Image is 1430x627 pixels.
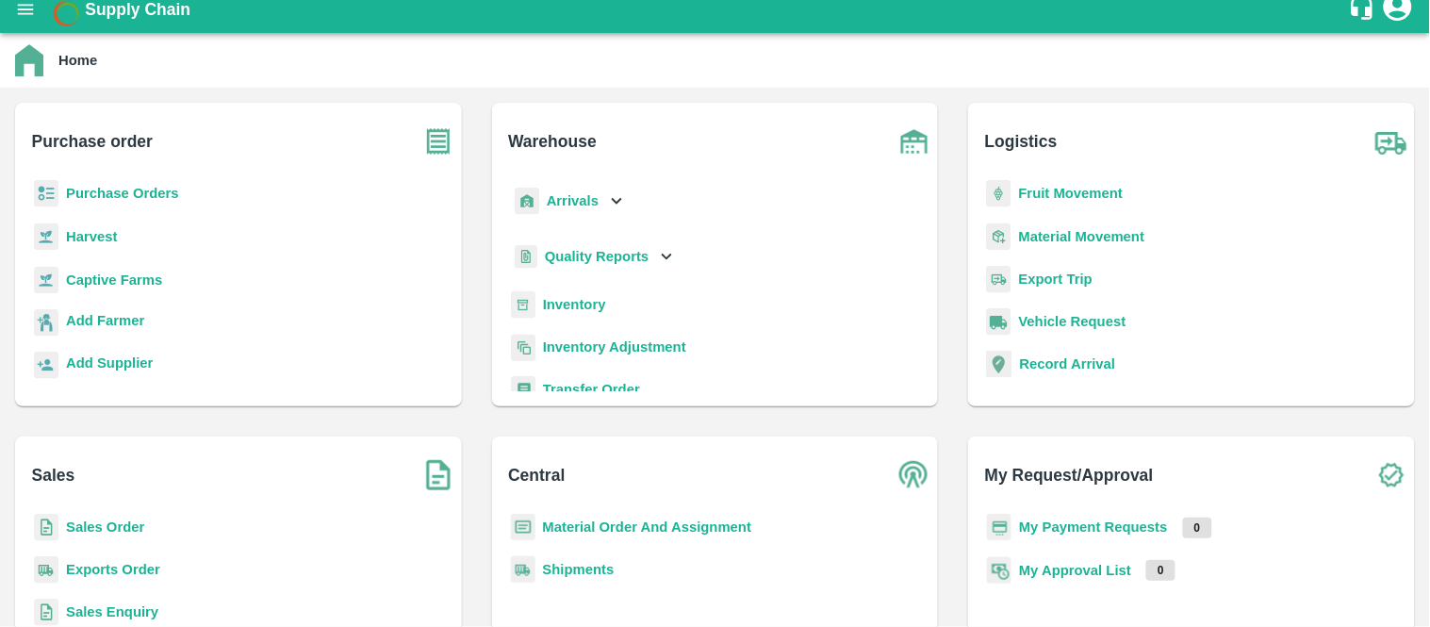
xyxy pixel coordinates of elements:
img: reciept [34,180,58,207]
p: 0 [1183,518,1212,538]
div: Quality Reports [511,238,678,276]
b: Quality Reports [545,249,649,264]
b: Home [58,53,97,68]
img: harvest [34,266,58,294]
a: Vehicle Request [1019,314,1126,329]
a: Sales Order [66,520,144,535]
img: material [987,223,1011,251]
div: Arrivals [511,180,628,223]
img: farmer [34,309,58,337]
img: whArrival [515,188,539,215]
img: inventory [511,334,535,361]
a: Inventory Adjustment [543,339,686,355]
img: purchase [415,118,462,165]
a: Export Trip [1019,272,1093,287]
img: whTransfer [511,376,535,404]
img: home [15,44,43,76]
img: approval [987,556,1011,585]
b: Add Supplier [66,355,153,371]
b: My Request/Approval [985,462,1154,488]
b: Logistics [985,128,1058,155]
img: centralMaterial [511,514,535,541]
a: Harvest [66,229,117,244]
img: delivery [987,266,1011,293]
img: truck [1368,118,1415,165]
a: My Approval List [1019,563,1131,578]
a: Sales Enquiry [66,604,158,619]
img: sales [34,599,58,626]
a: Record Arrival [1020,356,1116,371]
img: supplier [34,352,58,379]
a: Purchase Orders [66,186,179,201]
img: qualityReport [515,245,537,269]
img: soSales [415,452,462,499]
a: Inventory [543,297,606,312]
img: recordArrival [987,351,1012,377]
img: fruit [987,180,1011,207]
b: Add Farmer [66,313,144,328]
img: harvest [34,223,58,251]
a: Material Movement [1019,229,1145,244]
b: Central [508,462,565,488]
img: shipments [511,556,535,584]
a: Fruit Movement [1019,186,1124,201]
img: check [1368,452,1415,499]
a: Material Order And Assignment [543,520,752,535]
a: Add Farmer [66,310,144,336]
a: My Payment Requests [1019,520,1168,535]
a: Captive Farms [66,272,162,288]
b: Sales [32,462,75,488]
img: vehicle [987,308,1011,336]
img: sales [34,514,58,541]
b: Arrivals [547,193,599,208]
img: warehouse [891,118,938,165]
img: payment [987,514,1011,541]
a: Shipments [543,562,615,577]
b: Warehouse [508,128,597,155]
img: central [891,452,938,499]
a: Exports Order [66,562,160,577]
img: whInventory [511,291,535,319]
a: Add Supplier [66,353,153,378]
p: 0 [1146,560,1175,581]
img: shipments [34,556,58,584]
a: Transfer Order [543,382,640,397]
b: Purchase order [32,128,153,155]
